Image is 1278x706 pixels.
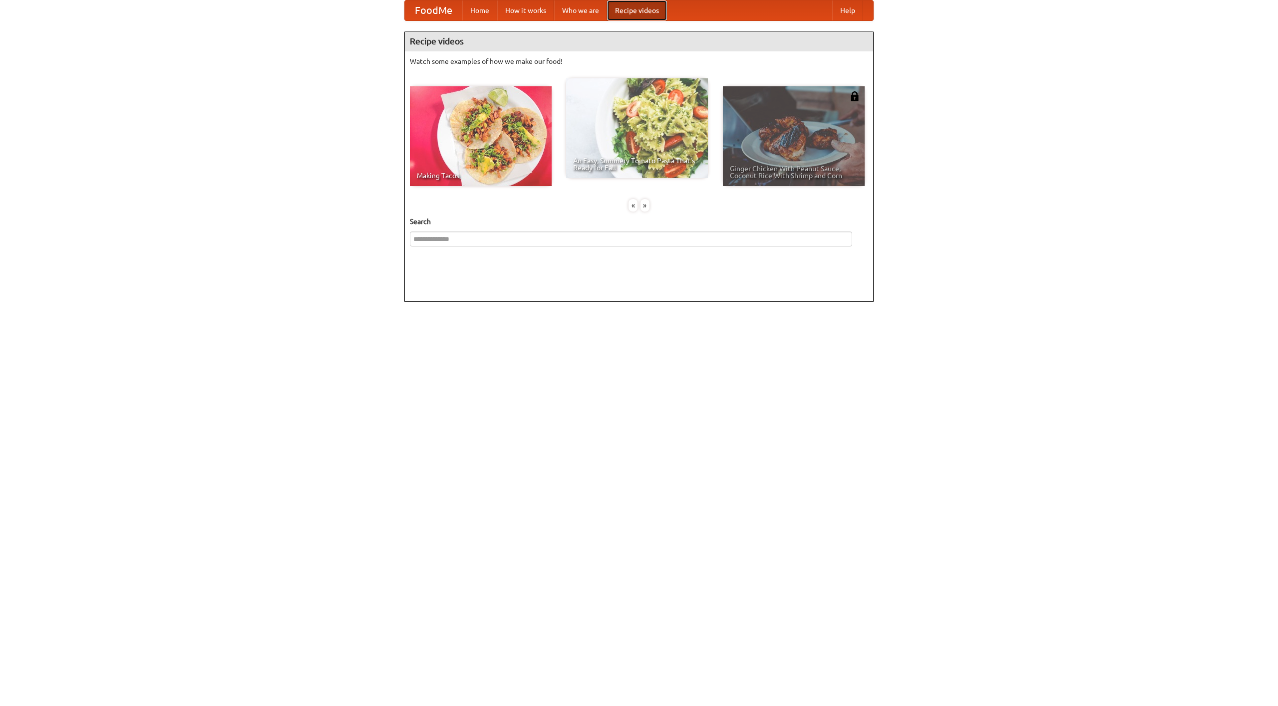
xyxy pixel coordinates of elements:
h4: Recipe videos [405,31,873,51]
a: An Easy, Summery Tomato Pasta That's Ready for Fall [566,78,708,178]
a: Help [832,0,863,20]
a: FoodMe [405,0,462,20]
a: Making Tacos [410,86,552,186]
span: An Easy, Summery Tomato Pasta That's Ready for Fall [573,157,701,171]
p: Watch some examples of how we make our food! [410,56,868,66]
span: Making Tacos [417,172,545,179]
a: How it works [497,0,554,20]
a: Who we are [554,0,607,20]
a: Home [462,0,497,20]
div: « [629,199,638,212]
div: » [640,199,649,212]
img: 483408.png [850,91,860,101]
h5: Search [410,217,868,227]
a: Recipe videos [607,0,667,20]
